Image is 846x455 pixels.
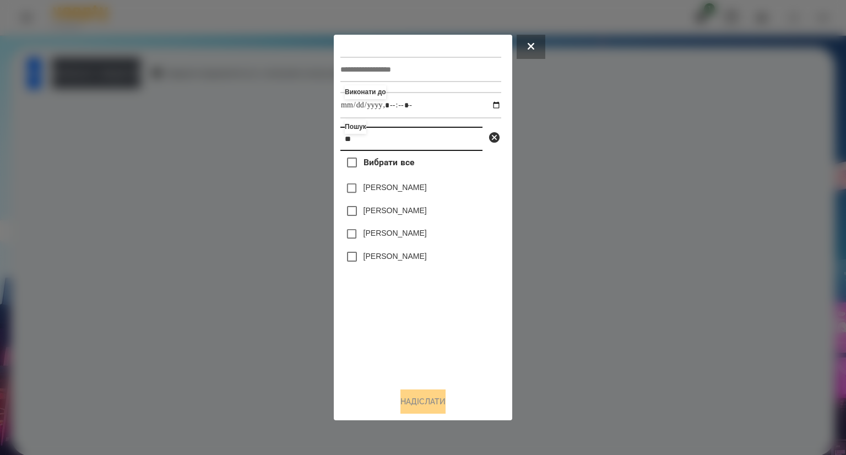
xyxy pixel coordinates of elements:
label: [PERSON_NAME] [364,182,427,193]
label: [PERSON_NAME] [364,251,427,262]
span: Вибрати все [364,156,415,169]
label: [PERSON_NAME] [364,227,427,239]
button: Надіслати [400,389,446,414]
label: [PERSON_NAME] [364,205,427,216]
label: Виконати до [345,85,386,99]
label: Пошук [345,120,366,134]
